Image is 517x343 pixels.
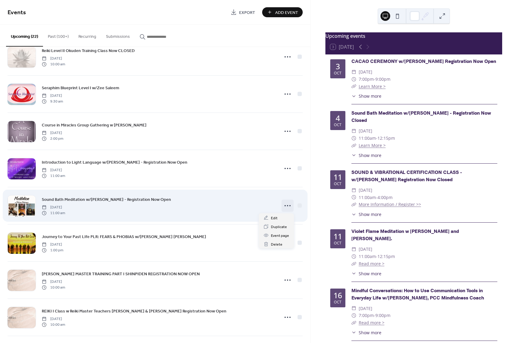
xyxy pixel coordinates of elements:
[351,187,356,194] div: ​
[351,68,356,76] div: ​
[42,168,65,173] span: [DATE]
[42,48,135,54] span: Reiki Level II Okuden Training Class Now CLOSED
[359,142,386,148] a: Learn More >
[334,123,341,127] div: Oct
[359,152,381,158] span: Show more
[351,194,356,201] div: ​
[359,270,381,277] span: Show more
[336,63,340,70] div: 3
[334,233,342,240] div: 11
[359,135,376,142] span: 11:00am
[42,159,187,166] span: Introduction to Light Language w/[PERSON_NAME] - Registration Now Open
[334,71,341,75] div: Oct
[375,312,390,319] span: 9:00pm
[8,7,26,18] span: Events
[351,135,356,142] div: ​
[42,173,65,178] span: 11:00 am
[359,253,376,260] span: 11:00am
[101,24,135,46] button: Submissions
[351,228,459,242] a: Violet Flame Meditation w [PERSON_NAME] and [PERSON_NAME].
[351,110,491,124] a: Sound Bath Meditation w/[PERSON_NAME] - Registration Now Closed
[42,234,206,240] span: Journey to Your Past LIfe PLR: FEARS & PHOBIAS w/[PERSON_NAME] [PERSON_NAME]
[351,329,356,336] div: ​
[359,320,384,325] a: Read more >
[351,246,356,253] div: ​
[42,122,147,129] a: Course in Miracles Group Gathering w [PERSON_NAME]
[42,242,63,247] span: [DATE]
[351,270,381,277] button: ​Show more
[42,285,65,290] span: 10:00 am
[351,76,356,83] div: ​
[351,58,496,65] a: CACAO CEREMONY w/[PERSON_NAME] Registration Now Open
[359,83,386,89] a: Learn More >
[42,159,187,166] a: Introduction to Light Language w/[PERSON_NAME] - Registration Now Open
[334,300,341,304] div: Oct
[375,76,390,83] span: 9:00pm
[262,7,303,17] button: Add Event
[42,130,63,136] span: [DATE]
[42,279,65,285] span: [DATE]
[359,211,381,217] span: Show more
[42,233,206,240] a: Journey to Your Past LIfe PLR: FEARS & PHOBIAS w/[PERSON_NAME] [PERSON_NAME]
[376,253,377,260] span: -
[359,246,372,253] span: [DATE]
[359,194,376,201] span: 11:00am
[6,24,43,47] button: Upcoming (22)
[359,93,381,99] span: Show more
[42,61,65,67] span: 10:00 am
[351,312,356,319] div: ​
[42,270,200,277] a: [PERSON_NAME] MASTER TRAINING PART I SHINPIDEN REGISTRATION NOW OPEN
[42,196,171,203] a: Sound Bath Meditation w/[PERSON_NAME] - Registration Now Open
[351,152,381,158] button: ​Show more
[42,247,63,253] span: 1:00 pm
[377,135,395,142] span: 12:15pm
[351,142,356,149] div: ​
[359,76,374,83] span: 7:00pm
[271,233,289,239] span: Event page
[42,47,135,54] a: Reiki Level II Okuden Training Class Now CLOSED
[42,210,65,216] span: 11:00 am
[239,9,255,16] span: Export
[377,194,393,201] span: 4:00pm
[351,319,356,326] div: ​
[359,305,372,312] span: [DATE]
[374,312,375,319] span: -
[351,270,356,277] div: ​
[42,84,119,91] a: Seraphim Blueprint Level I w/Zee Saleem
[42,93,63,99] span: [DATE]
[74,24,101,46] button: Recurring
[351,169,462,183] a: SOUND & VIBRATIONAL CERTIFICATION CLASS - w/[PERSON_NAME] Registration Now Closed
[336,114,340,122] div: 4
[376,194,377,201] span: -
[351,211,356,217] div: ​
[226,7,260,17] a: Export
[351,152,356,158] div: ​
[351,93,381,99] button: ​Show more
[359,127,372,135] span: [DATE]
[42,308,226,315] span: REIKI I Class w Reiki Master Teachers [PERSON_NAME] & [PERSON_NAME] Registration Now Open
[351,260,356,267] div: ​
[334,241,341,245] div: Oct
[351,201,356,208] div: ​
[351,93,356,99] div: ​
[334,182,341,186] div: Oct
[351,253,356,260] div: ​
[42,99,63,104] span: 9:30 am
[351,211,381,217] button: ​Show more
[42,197,171,203] span: Sound Bath Meditation w/[PERSON_NAME] - Registration Now Open
[325,32,502,40] div: Upcoming events
[334,292,342,299] div: 16
[351,288,484,301] a: Mindful Conversations: How to Use Communication Tools in Everyday Life w/[PERSON_NAME], PCC Mindf...
[351,305,356,312] div: ​
[42,85,119,91] span: Seraphim Blueprint Level I w/Zee Saleem
[359,312,374,319] span: 7:00pm
[359,187,372,194] span: [DATE]
[351,329,381,336] button: ​Show more
[42,308,226,315] a: REIKI I Class w Reiki Master Teachers [PERSON_NAME] & [PERSON_NAME] Registration Now Open
[42,322,65,327] span: 10:00 am
[359,329,381,336] span: Show more
[271,241,282,248] span: Delete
